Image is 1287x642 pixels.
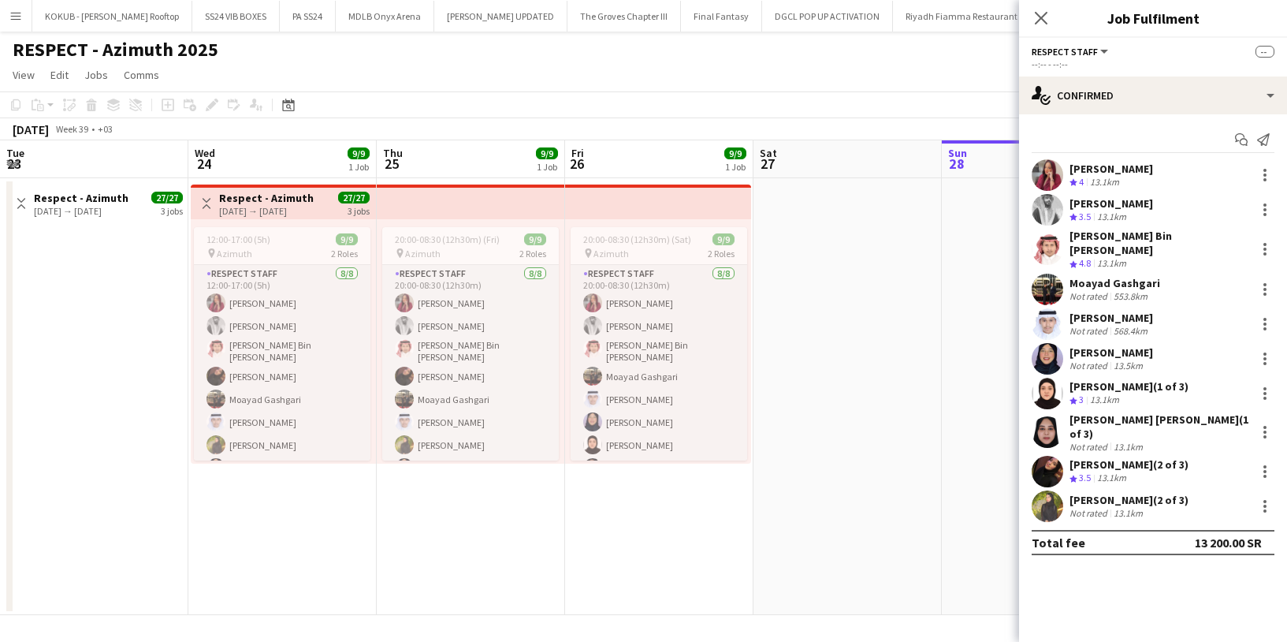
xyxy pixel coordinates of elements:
[382,227,559,461] app-job-card: 20:00-08:30 (12h30m) (Fri)9/9 Azimuth2 RolesRespect Staff8/820:00-08:30 (12h30m)[PERSON_NAME][PER...
[1110,360,1146,371] div: 13.5km
[13,121,49,137] div: [DATE]
[1069,229,1249,257] div: [PERSON_NAME] Bin [PERSON_NAME]
[1032,46,1110,58] button: Respect Staff
[336,1,434,32] button: MDLB Onyx Arena
[1079,472,1091,483] span: 3.5
[1069,162,1153,176] div: [PERSON_NAME]
[1069,276,1160,290] div: Moayad Gashgari
[1019,8,1287,28] h3: Job Fulfilment
[537,161,557,173] div: 1 Job
[1032,535,1085,551] div: Total fee
[1069,412,1249,441] div: [PERSON_NAME] [PERSON_NAME] (1 of 3)
[1195,535,1262,551] div: 13 200.00 SR
[194,227,370,461] app-job-card: 12:00-17:00 (5h)9/9 Azimuth2 RolesRespect Staff8/812:00-17:00 (5h)[PERSON_NAME][PERSON_NAME][PERS...
[405,248,441,259] span: Azimuth
[50,68,69,82] span: Edit
[382,265,559,483] app-card-role: Respect Staff8/820:00-08:30 (12h30m)[PERSON_NAME][PERSON_NAME][PERSON_NAME] Bin [PERSON_NAME][PER...
[1079,394,1084,405] span: 3
[44,65,75,85] a: Edit
[336,233,358,245] span: 9/9
[219,191,314,205] h3: Respect - Azimuth
[348,203,370,217] div: 3 jobs
[52,123,91,135] span: Week 39
[192,1,280,32] button: SS24 VIB BOXES
[78,65,114,85] a: Jobs
[381,155,403,173] span: 25
[151,192,183,203] span: 27/27
[946,155,967,173] span: 28
[98,123,113,135] div: +03
[1079,257,1091,269] span: 4.8
[34,191,128,205] h3: Respect - Azimuth
[1255,46,1274,58] span: --
[1069,360,1110,371] div: Not rated
[569,155,584,173] span: 26
[1069,507,1110,519] div: Not rated
[1069,196,1153,211] div: [PERSON_NAME]
[724,147,746,159] span: 9/9
[1110,325,1151,337] div: 568.4km
[395,233,500,245] span: 20:00-08:30 (12h30m) (Fri)
[1087,394,1122,407] div: 13.1km
[217,248,252,259] span: Azimuth
[1110,441,1146,453] div: 13.1km
[192,155,215,173] span: 24
[338,192,370,203] span: 27/27
[1094,211,1129,224] div: 13.1km
[762,1,893,32] button: DGCL POP UP ACTIVATION
[571,265,747,488] app-card-role: Respect Staff8/820:00-08:30 (12h30m)[PERSON_NAME][PERSON_NAME][PERSON_NAME] Bin [PERSON_NAME]Moay...
[1069,457,1188,472] div: [PERSON_NAME] (2 of 3)
[1019,77,1287,114] div: Confirmed
[1069,441,1110,453] div: Not rated
[1069,311,1153,325] div: [PERSON_NAME]
[117,65,166,85] a: Comms
[206,233,270,245] span: 12:00-17:00 (5h)
[280,1,336,32] button: PA SS24
[1069,379,1188,394] div: [PERSON_NAME] (1 of 3)
[124,68,159,82] span: Comms
[434,1,567,32] button: [PERSON_NAME] UPDATED
[84,68,108,82] span: Jobs
[1069,290,1110,302] div: Not rated
[161,203,183,217] div: 3 jobs
[1087,176,1122,189] div: 13.1km
[571,227,747,461] app-job-card: 20:00-08:30 (12h30m) (Sat)9/9 Azimuth2 RolesRespect Staff8/820:00-08:30 (12h30m)[PERSON_NAME][PER...
[708,248,735,259] span: 2 Roles
[1032,46,1098,58] span: Respect Staff
[1069,345,1153,360] div: [PERSON_NAME]
[757,155,777,173] span: 27
[567,1,681,32] button: The Groves Chapter III
[571,146,584,160] span: Fri
[348,147,370,159] span: 9/9
[194,265,370,483] app-card-role: Respect Staff8/812:00-17:00 (5h)[PERSON_NAME][PERSON_NAME][PERSON_NAME] Bin [PERSON_NAME][PERSON_...
[1110,507,1146,519] div: 13.1km
[524,233,546,245] span: 9/9
[519,248,546,259] span: 2 Roles
[1094,257,1129,271] div: 13.1km
[34,205,128,217] div: [DATE] → [DATE]
[760,146,777,160] span: Sat
[4,155,24,173] span: 23
[13,68,35,82] span: View
[383,146,403,160] span: Thu
[6,65,41,85] a: View
[712,233,735,245] span: 9/9
[948,146,967,160] span: Sun
[1079,211,1091,222] span: 3.5
[1032,58,1274,70] div: --:-- - --:--
[219,205,314,217] div: [DATE] → [DATE]
[1069,493,1188,507] div: [PERSON_NAME] (2 of 3)
[681,1,762,32] button: Final Fantasy
[536,147,558,159] span: 9/9
[1069,325,1110,337] div: Not rated
[6,146,24,160] span: Tue
[13,38,218,62] h1: RESPECT - Azimuth 2025
[893,1,1031,32] button: Riyadh Fiamma Restaurant
[32,1,192,32] button: KOKUB - [PERSON_NAME] Rooftop
[348,161,369,173] div: 1 Job
[593,248,629,259] span: Azimuth
[1079,176,1084,188] span: 4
